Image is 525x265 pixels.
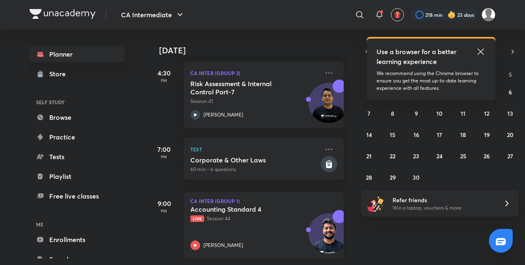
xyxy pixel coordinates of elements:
abbr: September 26, 2025 [484,152,490,160]
h6: Refer friends [393,196,493,204]
p: Test [190,144,319,154]
button: September 16, 2025 [410,128,423,141]
img: Company Logo [30,9,96,19]
button: September 23, 2025 [410,149,423,162]
a: Store [30,66,125,82]
button: September 29, 2025 [386,171,399,184]
abbr: September 6, 2025 [509,88,512,96]
p: PM [148,208,180,213]
abbr: September 24, 2025 [436,152,443,160]
abbr: September 20, 2025 [507,131,514,139]
img: Avatar [309,218,348,257]
a: Playlist [30,168,125,185]
a: Free live classes [30,188,125,204]
abbr: September 30, 2025 [413,174,420,181]
button: avatar [391,8,404,21]
h5: Corporate & Other Laws [190,156,319,164]
button: September 18, 2025 [457,128,470,141]
h5: Risk Assessment & Internal Control Part-7 [190,80,292,96]
span: Live [190,215,204,222]
h5: 9:00 [148,199,180,208]
abbr: September 25, 2025 [460,152,466,160]
div: Store [49,69,71,79]
button: September 19, 2025 [480,128,493,141]
abbr: September 11, 2025 [461,110,466,117]
button: September 8, 2025 [386,107,399,120]
h5: 7:00 [148,144,180,154]
h5: Use a browser for a better learning experience [377,47,458,66]
button: September 28, 2025 [363,171,376,184]
abbr: September 16, 2025 [413,131,419,139]
p: [PERSON_NAME] [203,242,243,249]
abbr: September 22, 2025 [390,152,395,160]
p: We recommend using the Chrome browser to ensure you get the most up-to-date learning experience w... [377,70,486,92]
button: September 30, 2025 [410,171,423,184]
a: Tests [30,148,125,165]
button: September 25, 2025 [457,149,470,162]
abbr: September 15, 2025 [390,131,395,139]
button: September 10, 2025 [433,107,446,120]
p: Session 41 [190,98,319,105]
img: streak [447,11,456,19]
button: September 14, 2025 [363,128,376,141]
button: September 27, 2025 [504,149,517,162]
p: CA Inter (Group 1) [190,199,337,203]
abbr: September 14, 2025 [366,131,372,139]
button: September 22, 2025 [386,149,399,162]
button: September 17, 2025 [433,128,446,141]
p: 60 min • 6 questions [190,166,319,173]
abbr: September 13, 2025 [507,110,513,117]
a: Enrollments [30,231,125,248]
a: Browse [30,109,125,126]
abbr: September 17, 2025 [437,131,442,139]
abbr: September 8, 2025 [391,110,394,117]
abbr: September 27, 2025 [507,152,513,160]
p: [PERSON_NAME] [203,111,243,119]
button: September 24, 2025 [433,149,446,162]
img: Drashti Patel [482,8,495,22]
h6: SELF STUDY [30,95,125,109]
button: September 11, 2025 [457,107,470,120]
h6: ME [30,217,125,231]
abbr: September 9, 2025 [415,110,418,117]
a: Company Logo [30,9,96,21]
abbr: September 21, 2025 [366,152,372,160]
button: September 12, 2025 [480,107,493,120]
h5: 4:30 [148,68,180,78]
abbr: September 29, 2025 [390,174,396,181]
abbr: September 7, 2025 [367,110,370,117]
p: PM [148,154,180,159]
p: PM [148,78,180,83]
button: CA Intermediate [116,7,190,23]
a: Practice [30,129,125,145]
button: September 20, 2025 [504,128,517,141]
button: September 7, 2025 [363,107,376,120]
p: Win a laptop, vouchers & more [393,204,493,212]
button: September 21, 2025 [363,149,376,162]
h4: [DATE] [159,46,352,55]
abbr: September 18, 2025 [460,131,466,139]
abbr: September 19, 2025 [484,131,490,139]
img: Avatar [309,87,348,127]
abbr: Saturday [509,71,512,78]
abbr: September 23, 2025 [413,152,419,160]
p: Session 44 [190,215,319,222]
img: referral [367,195,384,212]
abbr: September 28, 2025 [366,174,372,181]
h5: Accounting Standard 4 [190,205,292,213]
button: September 6, 2025 [504,85,517,98]
button: September 13, 2025 [504,107,517,120]
button: September 26, 2025 [480,149,493,162]
a: Planner [30,46,125,62]
button: September 15, 2025 [386,128,399,141]
img: avatar [394,11,401,18]
p: CA Inter (Group 2) [190,68,319,78]
abbr: September 12, 2025 [484,110,489,117]
abbr: September 10, 2025 [436,110,443,117]
button: September 9, 2025 [410,107,423,120]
